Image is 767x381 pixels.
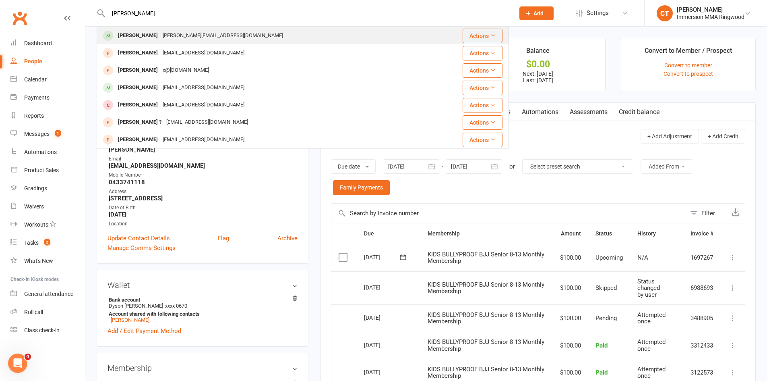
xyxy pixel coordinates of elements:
div: Location [109,220,298,228]
strong: [STREET_ADDRESS] [109,195,298,202]
button: Actions [463,46,502,60]
strong: [PERSON_NAME] [109,146,298,153]
a: Roll call [10,303,85,321]
td: $100.00 [553,304,588,332]
a: Payments [10,89,85,107]
span: Settings [587,4,609,22]
a: Clubworx [10,8,30,28]
a: Assessments [564,103,613,121]
span: KIDS BULLYPROOF BJJ Senior 8-13 Monthly Membership [428,366,544,380]
a: Family Payments [333,180,390,195]
span: KIDS BULLYPROOF BJJ Senior 8-13 Monthly Membership [428,281,544,295]
div: Class check-in [24,327,60,333]
a: Archive [277,233,298,243]
div: [PERSON_NAME] [116,82,160,94]
a: [PERSON_NAME] [111,317,149,323]
div: Gradings [24,185,47,192]
button: Actions [463,98,502,112]
div: [PERSON_NAME] [677,6,744,13]
button: Due date [331,159,376,174]
strong: Bank account [109,297,294,303]
div: Date of Birth [109,204,298,212]
span: Attempted once [637,338,666,352]
td: $100.00 [553,332,588,359]
div: [DATE] [364,366,401,378]
div: or [509,162,515,171]
span: 2 [44,239,50,246]
div: [EMAIL_ADDRESS][DOMAIN_NAME] [160,82,247,94]
strong: Account shared with following contacts [109,311,294,317]
div: [PERSON_NAME] [116,30,160,42]
div: Balance [526,46,550,60]
input: Search by invoice number [331,204,686,223]
button: + Add Credit [701,129,745,144]
a: Automations [516,103,564,121]
div: Payments [24,94,50,101]
span: KIDS BULLYPROOF BJJ Senior 8-13 Monthly Membership [428,311,544,325]
div: CT [657,5,673,21]
div: [PERSON_NAME] [116,47,160,59]
div: Messages [24,131,50,137]
div: [EMAIL_ADDRESS][DOMAIN_NAME] [160,134,247,146]
a: Dashboard [10,34,85,52]
strong: 0433741118 [109,179,298,186]
div: Tasks [24,239,39,246]
span: 1 [55,130,61,137]
div: [PERSON_NAME] [116,99,160,111]
td: 1697267 [683,244,721,271]
div: [DATE] [364,339,401,351]
span: KIDS BULLYPROOF BJJ Senior 8-13 Monthly Membership [428,338,544,352]
div: [PERSON_NAME] [116,134,160,146]
div: People [24,58,42,65]
span: xxxx 0670 [165,303,187,309]
span: Add [533,10,544,17]
div: [PERSON_NAME][EMAIL_ADDRESS][DOMAIN_NAME] [160,30,285,42]
p: Next: [DATE] Last: [DATE] [478,71,598,83]
strong: [EMAIL_ADDRESS][DOMAIN_NAME] [109,162,298,169]
td: 3312433 [683,332,721,359]
div: [EMAIL_ADDRESS][DOMAIN_NAME] [160,99,247,111]
div: x@[DOMAIN_NAME] [160,65,211,76]
th: Due [357,223,420,244]
div: Address [109,188,298,196]
div: Dashboard [24,40,52,46]
div: Product Sales [24,167,59,173]
button: Actions [463,115,502,130]
a: Product Sales [10,161,85,179]
td: $100.00 [553,244,588,271]
div: [DATE] [364,311,401,324]
th: Amount [553,223,588,244]
a: Credit balance [613,103,665,121]
td: 3488905 [683,304,721,332]
div: [PERSON_NAME] [116,65,160,76]
div: Automations [24,149,57,155]
span: Skipped [595,284,617,291]
th: Invoice # [683,223,721,244]
div: Reports [24,112,44,119]
div: What's New [24,258,53,264]
li: Dyson [PERSON_NAME] [108,296,298,324]
a: Workouts [10,216,85,234]
span: Attempted once [637,366,666,380]
span: Paid [595,342,608,349]
div: [PERSON_NAME] ? [116,117,164,128]
div: General attendance [24,291,73,297]
button: Add [519,6,554,20]
a: Gradings [10,179,85,198]
a: Manage Comms Settings [108,243,176,253]
button: Actions [463,63,502,78]
div: Calendar [24,76,47,83]
button: Actions [463,133,502,147]
iframe: Intercom live chat [8,354,27,373]
a: Messages 1 [10,125,85,143]
div: [DATE] [364,251,401,263]
a: Convert to member [664,62,712,69]
th: Membership [420,223,553,244]
span: KIDS BULLYPROOF BJJ Senior 8-13 Monthly Membership [428,251,544,265]
div: Convert to Member / Prospect [645,46,732,60]
span: Attempted once [637,311,666,325]
a: Class kiosk mode [10,321,85,339]
h3: Wallet [108,281,298,289]
span: Pending [595,314,617,322]
a: Convert to prospect [664,71,713,77]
